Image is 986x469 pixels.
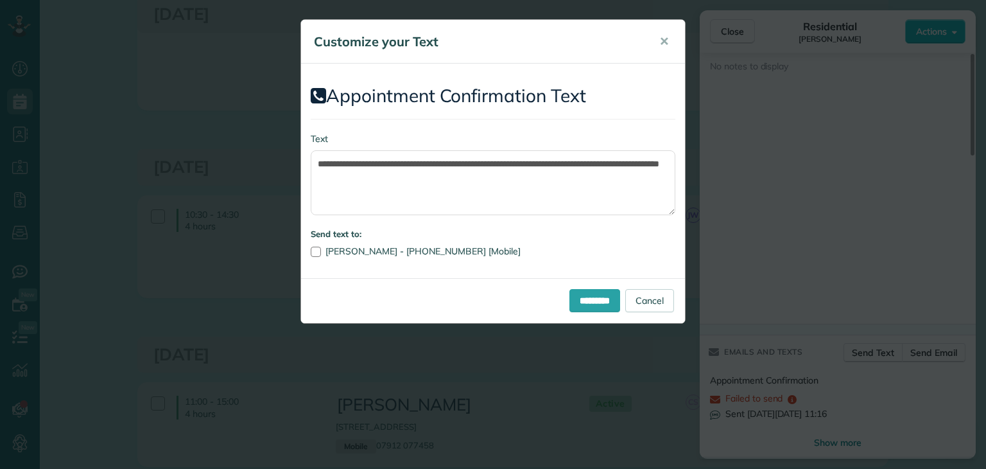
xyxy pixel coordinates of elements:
strong: Send text to: [311,229,361,239]
label: Text [311,132,675,145]
h5: Customize your Text [314,33,641,51]
h2: Appointment Confirmation Text [311,86,675,106]
span: [PERSON_NAME] - [PHONE_NUMBER] [Mobile] [325,245,521,257]
a: Cancel [625,289,674,312]
span: ✕ [659,34,669,49]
